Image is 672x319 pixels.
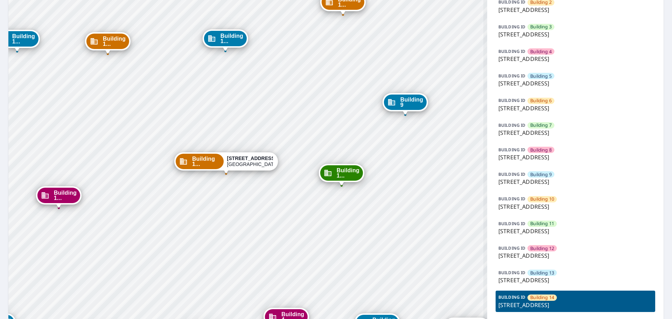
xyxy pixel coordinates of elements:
span: Building 1... [220,33,243,44]
p: [STREET_ADDRESS] [498,178,652,186]
div: Dropped pin, building Building 13, Commercial property, 1152 Chelsea Drive Lake Zurich, IL 60047 [203,29,248,51]
div: Dropped pin, building Building 9, Commercial property, 1152 Chelsea Drive Lake Zurich, IL 60047 [383,93,428,115]
span: Building 12 [530,245,554,252]
span: Building 3 [530,23,552,30]
div: Dropped pin, building Building 16, Commercial property, 1152 Chelsea Drive Lake Zurich, IL 60047 [36,186,82,208]
div: Dropped pin, building Building 18, Commercial property, 1152 Chelsea Drive Lake Zurich, IL 60047 [85,32,131,54]
p: [STREET_ADDRESS] [498,6,652,14]
div: [GEOGRAPHIC_DATA] [227,155,273,167]
span: Building 11 [530,220,554,227]
p: BUILDING ID [498,221,525,227]
span: Building 1... [54,190,77,201]
span: Building 1... [192,156,220,167]
span: Building 6 [530,97,552,104]
p: BUILDING ID [498,294,525,300]
p: [STREET_ADDRESS] [498,129,652,137]
p: BUILDING ID [498,196,525,202]
span: Building 4 [530,48,552,55]
p: BUILDING ID [498,24,525,30]
p: [STREET_ADDRESS] [498,55,652,63]
p: BUILDING ID [498,147,525,153]
p: [STREET_ADDRESS] [498,153,652,161]
p: [STREET_ADDRESS] [498,79,652,88]
div: Dropped pin, building Building 14, Commercial property, 1152 Chelsea Drive Lake Zurich, IL 60047 [174,152,278,174]
p: [STREET_ADDRESS] [498,227,652,235]
p: BUILDING ID [498,122,525,128]
span: Building 5 [530,73,552,79]
p: BUILDING ID [498,245,525,251]
p: BUILDING ID [498,48,525,54]
span: Building 9 [400,97,423,108]
span: Building 9 [530,171,552,178]
p: [STREET_ADDRESS] [498,202,652,211]
span: Building 1... [103,36,126,47]
p: BUILDING ID [498,73,525,79]
p: [STREET_ADDRESS] [498,104,652,112]
p: [STREET_ADDRESS] [498,276,652,284]
div: Dropped pin, building Building 15, Commercial property, 1152 Chelsea Drive Lake Zurich, IL 60047 [319,164,364,186]
p: BUILDING ID [498,171,525,177]
strong: [STREET_ADDRESS] [227,155,276,161]
span: Building 14 [530,294,554,301]
span: Building 1... [337,168,359,178]
span: Building 8 [530,147,552,153]
p: [STREET_ADDRESS] [498,301,652,309]
p: [STREET_ADDRESS] [498,30,652,39]
p: [STREET_ADDRESS] [498,251,652,260]
p: BUILDING ID [498,97,525,103]
p: BUILDING ID [498,270,525,276]
span: Building 7 [530,122,552,129]
span: Building 1... [12,34,35,44]
span: Building 10 [530,196,554,202]
span: Building 13 [530,270,554,276]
